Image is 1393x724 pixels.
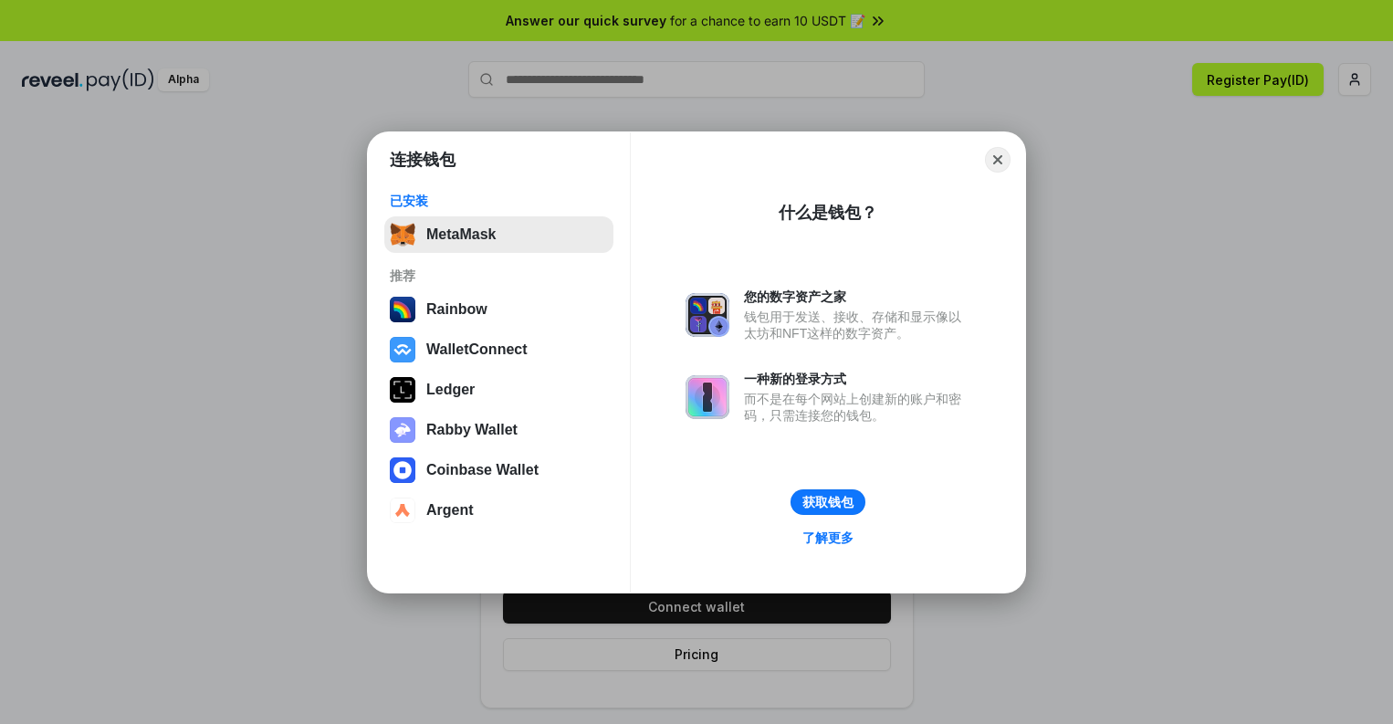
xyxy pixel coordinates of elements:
button: 获取钱包 [791,489,865,515]
div: 什么是钱包？ [779,202,877,224]
img: svg+xml,%3Csvg%20fill%3D%22none%22%20height%3D%2233%22%20viewBox%3D%220%200%2035%2033%22%20width%... [390,222,415,247]
div: Rainbow [426,301,487,318]
div: 推荐 [390,268,608,284]
button: Ledger [384,372,613,408]
h1: 连接钱包 [390,149,456,171]
div: 了解更多 [802,530,854,546]
button: Coinbase Wallet [384,452,613,488]
div: 而不是在每个网站上创建新的账户和密码，只需连接您的钱包。 [744,391,970,424]
img: svg+xml,%3Csvg%20xmlns%3D%22http%3A%2F%2Fwww.w3.org%2F2000%2Fsvg%22%20fill%3D%22none%22%20viewBox... [686,293,729,337]
button: Close [985,147,1011,173]
button: Rabby Wallet [384,412,613,448]
div: MetaMask [426,226,496,243]
img: svg+xml,%3Csvg%20xmlns%3D%22http%3A%2F%2Fwww.w3.org%2F2000%2Fsvg%22%20fill%3D%22none%22%20viewBox... [686,375,729,419]
a: 了解更多 [791,526,864,550]
div: 您的数字资产之家 [744,289,970,305]
img: svg+xml,%3Csvg%20xmlns%3D%22http%3A%2F%2Fwww.w3.org%2F2000%2Fsvg%22%20width%3D%2228%22%20height%3... [390,377,415,403]
div: Rabby Wallet [426,422,518,438]
div: Ledger [426,382,475,398]
button: Argent [384,492,613,529]
div: 获取钱包 [802,494,854,510]
img: svg+xml,%3Csvg%20width%3D%2228%22%20height%3D%2228%22%20viewBox%3D%220%200%2028%2028%22%20fill%3D... [390,337,415,362]
div: 已安装 [390,193,608,209]
button: Rainbow [384,291,613,328]
div: 钱包用于发送、接收、存储和显示像以太坊和NFT这样的数字资产。 [744,309,970,341]
div: WalletConnect [426,341,528,358]
div: Argent [426,502,474,519]
img: svg+xml,%3Csvg%20width%3D%2228%22%20height%3D%2228%22%20viewBox%3D%220%200%2028%2028%22%20fill%3D... [390,498,415,523]
button: WalletConnect [384,331,613,368]
button: MetaMask [384,216,613,253]
img: svg+xml,%3Csvg%20xmlns%3D%22http%3A%2F%2Fwww.w3.org%2F2000%2Fsvg%22%20fill%3D%22none%22%20viewBox... [390,417,415,443]
img: svg+xml,%3Csvg%20width%3D%2228%22%20height%3D%2228%22%20viewBox%3D%220%200%2028%2028%22%20fill%3D... [390,457,415,483]
div: Coinbase Wallet [426,462,539,478]
img: svg+xml,%3Csvg%20width%3D%22120%22%20height%3D%22120%22%20viewBox%3D%220%200%20120%20120%22%20fil... [390,297,415,322]
div: 一种新的登录方式 [744,371,970,387]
